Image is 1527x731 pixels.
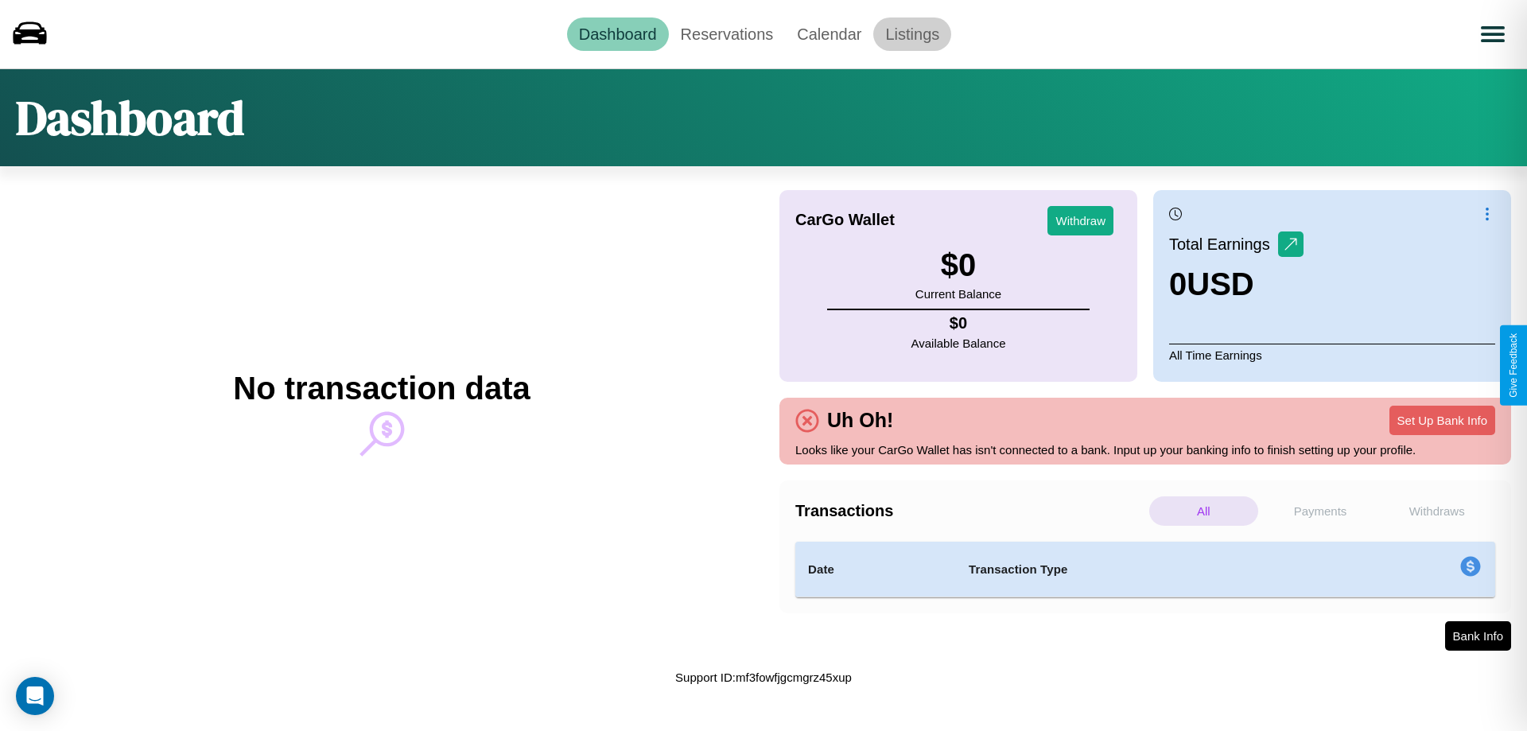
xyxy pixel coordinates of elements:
button: Set Up Bank Info [1389,406,1495,435]
h3: $ 0 [915,247,1001,283]
div: Give Feedback [1508,333,1519,398]
p: All Time Earnings [1169,344,1495,366]
h4: CarGo Wallet [795,211,895,229]
table: simple table [795,542,1495,597]
p: Current Balance [915,283,1001,305]
div: Open Intercom Messenger [16,677,54,715]
h1: Dashboard [16,85,244,150]
h4: Uh Oh! [819,409,901,432]
h3: 0 USD [1169,266,1304,302]
a: Reservations [669,17,786,51]
button: Open menu [1471,12,1515,56]
button: Withdraw [1047,206,1113,235]
h4: $ 0 [911,314,1006,332]
p: Payments [1266,496,1375,526]
h4: Date [808,560,943,579]
a: Dashboard [567,17,669,51]
button: Bank Info [1445,621,1511,651]
p: Looks like your CarGo Wallet has isn't connected to a bank. Input up your banking info to finish ... [795,439,1495,461]
a: Calendar [785,17,873,51]
p: Support ID: mf3fowfjgcmgrz45xup [675,667,852,688]
a: Listings [873,17,951,51]
p: Available Balance [911,332,1006,354]
p: Withdraws [1382,496,1491,526]
p: Total Earnings [1169,230,1278,259]
h4: Transactions [795,502,1145,520]
p: All [1149,496,1258,526]
h2: No transaction data [233,371,530,406]
h4: Transaction Type [969,560,1330,579]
